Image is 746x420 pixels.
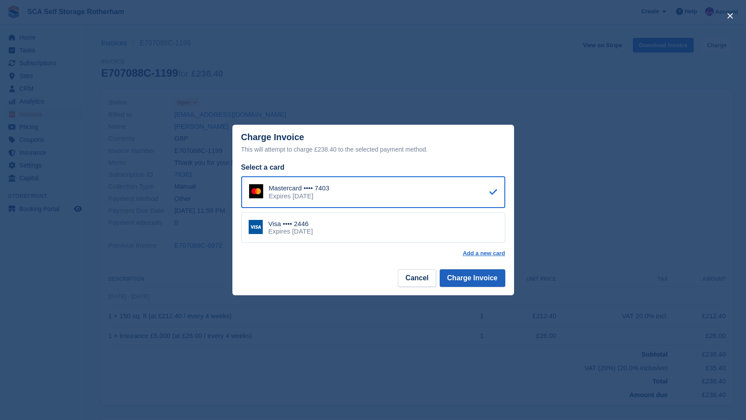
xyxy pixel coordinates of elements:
div: Charge Invoice [241,132,505,155]
div: Expires [DATE] [269,192,330,200]
button: Cancel [398,269,436,287]
div: Select a card [241,162,505,173]
div: This will attempt to charge £238.40 to the selected payment method. [241,144,505,155]
div: Visa •••• 2446 [268,220,313,228]
img: Mastercard Logo [249,184,263,198]
a: Add a new card [463,250,505,257]
img: Visa Logo [249,220,263,234]
button: Charge Invoice [440,269,505,287]
button: close [723,9,737,23]
div: Mastercard •••• 7403 [269,184,330,192]
div: Expires [DATE] [268,227,313,235]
